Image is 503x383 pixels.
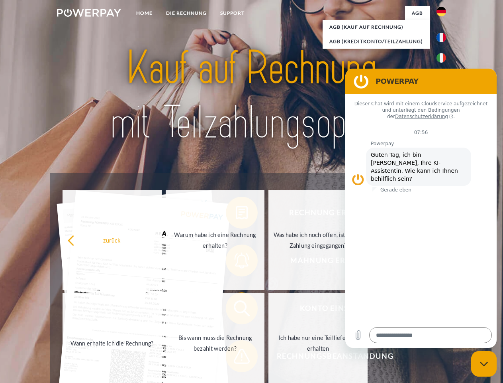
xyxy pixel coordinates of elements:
a: AGB (Kreditkonto/Teilzahlung) [323,34,430,49]
a: AGB (Kauf auf Rechnung) [323,20,430,34]
img: de [436,7,446,16]
div: Was habe ich noch offen, ist meine Zahlung eingegangen? [273,229,363,251]
iframe: Schaltfläche zum Öffnen des Messaging-Fensters; Konversation läuft [471,351,497,377]
img: logo-powerpay-white.svg [57,9,121,17]
img: title-powerpay_de.svg [76,38,427,153]
div: zurück [67,235,157,245]
a: Home [129,6,159,20]
img: it [436,53,446,63]
div: Ich habe nur eine Teillieferung erhalten [273,332,363,354]
a: DIE RECHNUNG [159,6,213,20]
img: fr [436,33,446,42]
a: Was habe ich noch offen, ist meine Zahlung eingegangen? [268,190,368,290]
iframe: Messaging-Fenster [345,69,497,348]
div: Wann erhalte ich die Rechnung? [67,338,157,348]
div: Warum habe ich eine Rechnung erhalten? [170,229,260,251]
div: Bis wann muss die Rechnung bezahlt werden? [170,332,260,354]
a: SUPPORT [213,6,251,20]
a: agb [405,6,430,20]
